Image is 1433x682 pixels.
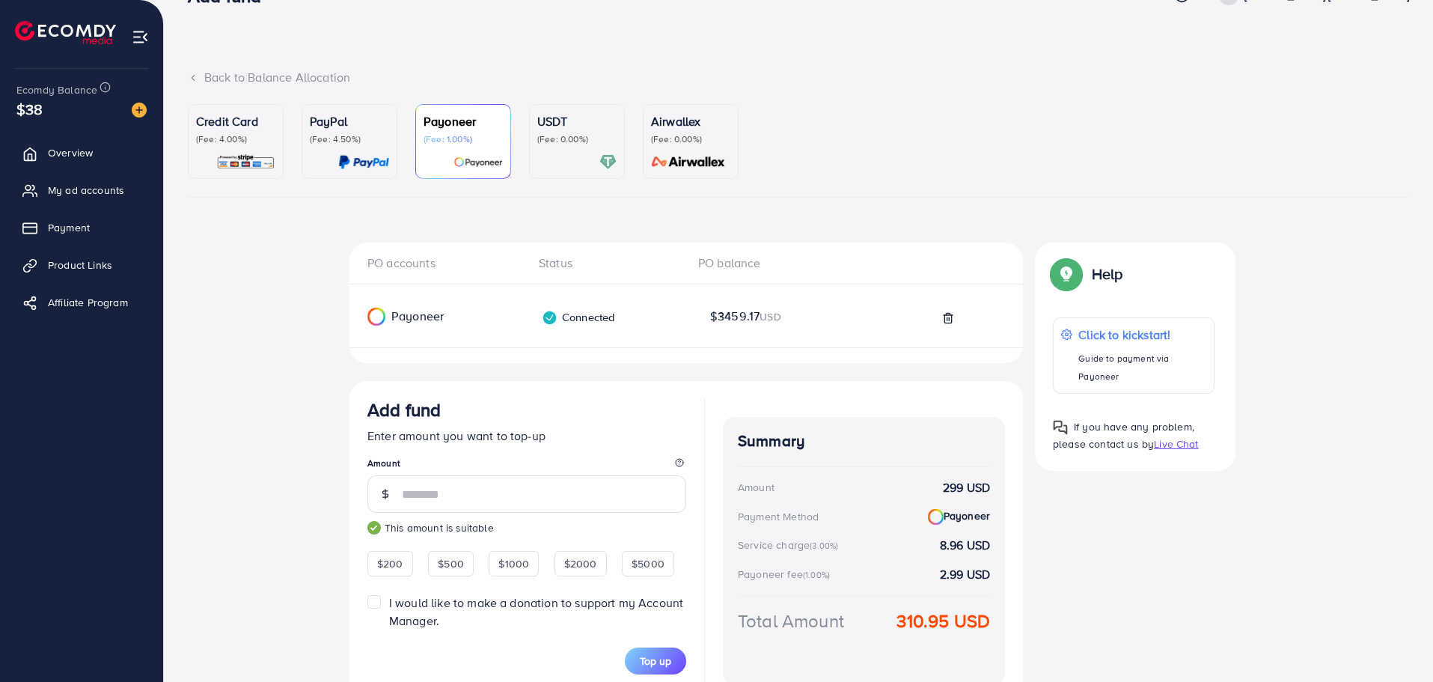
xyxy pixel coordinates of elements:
strong: 2.99 USD [940,566,990,583]
span: My ad accounts [48,183,124,198]
img: Payoneer [928,509,944,525]
h4: Summary [738,432,990,451]
a: My ad accounts [11,175,152,205]
div: Amount [738,480,774,495]
span: Payment [48,220,90,235]
img: card [216,153,275,171]
small: (1.00%) [803,569,830,581]
span: Affiliate Program [48,295,128,310]
div: Total Amount [738,608,844,634]
p: Airwallex [651,112,730,130]
span: I would like to make a donation to support my Account Manager. [389,594,683,628]
span: $3459.17 [710,308,781,325]
small: This amount is suitable [367,520,686,535]
p: (Fee: 4.00%) [196,133,275,145]
strong: 310.95 USD [896,608,990,634]
img: card [647,153,730,171]
div: Back to Balance Allocation [188,69,1409,86]
span: Ecomdy Balance [16,82,97,97]
p: (Fee: 4.50%) [310,133,389,145]
span: $2000 [564,556,597,571]
p: Enter amount you want to top-up [367,427,686,445]
span: Overview [48,145,93,160]
span: USD [760,309,780,324]
div: PO accounts [367,255,527,272]
img: Popup guide [1053,261,1080,287]
span: $38 [16,98,43,120]
strong: Payoneer [928,508,990,525]
span: Live Chat [1154,436,1198,451]
p: Payoneer [424,112,503,130]
img: logo [15,21,116,44]
div: Payment Method [738,509,819,524]
img: Payoneer [367,308,385,326]
span: $500 [438,556,464,571]
p: Click to kickstart! [1078,326,1206,344]
div: Service charge [738,538,843,552]
span: $1000 [498,556,529,571]
a: Overview [11,138,152,168]
legend: Amount [367,457,686,475]
p: USDT [537,112,617,130]
img: card [453,153,503,171]
div: Status [527,255,686,272]
p: Credit Card [196,112,275,130]
strong: 8.96 USD [940,537,990,554]
div: PO balance [686,255,846,272]
h3: Add fund [367,399,441,421]
strong: 299 USD [943,479,990,496]
img: guide [367,521,381,535]
a: Payment [11,213,152,243]
img: card [599,153,617,171]
p: Help [1092,265,1123,283]
img: card [338,153,389,171]
div: Payoneer fee [738,567,834,582]
button: Top up [625,648,686,675]
span: If you have any problem, please contact us by [1053,419,1194,451]
img: menu [132,28,149,46]
small: (3.00%) [810,540,838,552]
p: PayPal [310,112,389,130]
span: Product Links [48,258,112,273]
span: $5000 [632,556,664,571]
iframe: Chat [1369,615,1422,671]
img: Popup guide [1053,420,1068,435]
p: (Fee: 1.00%) [424,133,503,145]
p: Guide to payment via Payoneer [1078,350,1206,386]
img: verified [542,310,557,326]
span: Top up [640,654,671,669]
div: Payoneer [349,308,500,326]
span: $200 [377,556,403,571]
p: (Fee: 0.00%) [651,133,730,145]
div: Connected [542,310,614,326]
img: image [132,103,147,118]
a: Product Links [11,250,152,280]
a: Affiliate Program [11,287,152,317]
p: (Fee: 0.00%) [537,133,617,145]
